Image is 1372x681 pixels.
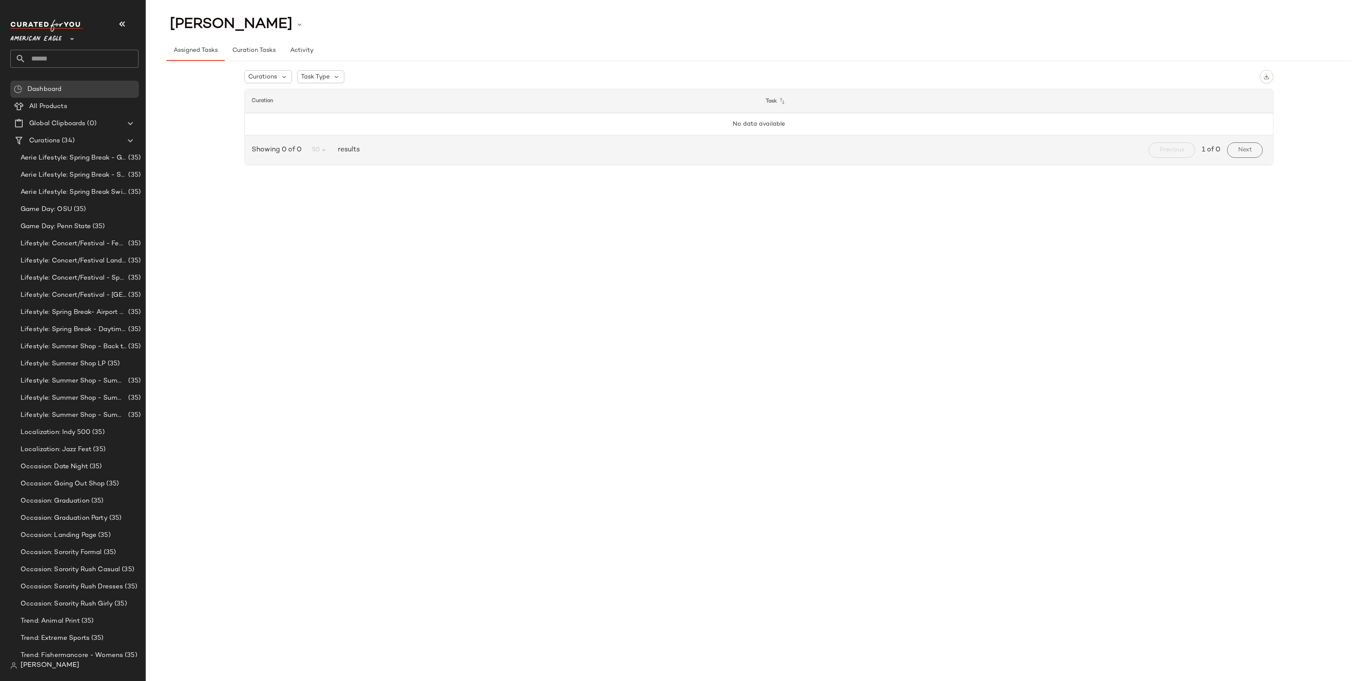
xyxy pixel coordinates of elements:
span: Showing 0 of 0 [252,145,305,155]
span: Game Day: OSU [21,205,72,214]
span: Lifestyle: Concert/Festival - Femme [21,239,126,249]
span: Occasion: Sorority Rush Casual [21,565,120,575]
span: (35) [126,273,141,283]
img: svg%3e [10,662,17,669]
span: (35) [106,359,120,369]
span: (35) [126,170,141,180]
th: Curation [245,89,759,113]
span: (35) [90,428,105,437]
span: Occasion: Date Night [21,462,88,472]
span: Lifestyle: Concert/Festival - [GEOGRAPHIC_DATA] [21,290,126,300]
img: svg%3e [1264,74,1270,80]
span: (35) [126,342,141,352]
span: (35) [88,462,102,472]
span: Lifestyle: Concert/Festival Landing Page [21,256,126,266]
span: Next [1238,147,1252,154]
span: Occasion: Landing Page [21,530,96,540]
span: American Eagle [10,29,62,45]
span: (35) [126,153,141,163]
span: (35) [123,651,137,660]
span: (34) [60,136,75,146]
span: Aerie Lifestyle: Spring Break - Sporty [21,170,126,180]
button: Next [1227,142,1263,158]
span: (35) [91,222,105,232]
span: Occasion: Graduation Party [21,513,108,523]
span: Lifestyle: Summer Shop - Back to School Essentials [21,342,126,352]
span: (35) [126,325,141,334]
span: (35) [126,290,141,300]
span: Occasion: Going Out Shop [21,479,105,489]
span: (35) [126,239,141,249]
span: (35) [120,565,134,575]
span: Lifestyle: Spring Break- Airport Style [21,307,126,317]
img: svg%3e [14,85,22,93]
span: results [334,145,360,155]
span: Occasion: Sorority Rush Girly [21,599,113,609]
span: [PERSON_NAME] [21,660,79,671]
span: Aerie Lifestyle: Spring Break Swimsuits Landing Page [21,187,126,197]
span: (35) [91,445,105,455]
span: (35) [126,187,141,197]
span: (35) [126,307,141,317]
span: (35) [126,393,141,403]
span: Game Day: Penn State [21,222,91,232]
span: Global Clipboards [29,119,85,129]
span: (35) [126,410,141,420]
span: (35) [126,376,141,386]
span: Dashboard [27,84,61,94]
span: Lifestyle: Summer Shop - Summer Abroad [21,376,126,386]
span: Trend: Animal Print [21,616,80,626]
span: 1 of 0 [1202,145,1220,155]
span: Trend: Extreme Sports [21,633,90,643]
span: [PERSON_NAME] [170,16,292,33]
span: Lifestyle: Summer Shop - Summer Study Sessions [21,410,126,420]
span: (35) [108,513,122,523]
span: Assigned Tasks [173,47,218,54]
span: Curations [29,136,60,146]
span: (35) [105,479,119,489]
span: Lifestyle: Spring Break - Daytime Casual [21,325,126,334]
span: Curation Tasks [232,47,275,54]
span: (0) [85,119,96,129]
span: (35) [90,633,104,643]
span: Aerie Lifestyle: Spring Break - Girly/Femme [21,153,126,163]
span: Activity [290,47,313,54]
span: Trend: Fishermancore - Womens [21,651,123,660]
span: (35) [72,205,86,214]
span: Occasion: Graduation [21,496,90,506]
span: (35) [96,530,111,540]
td: No data available [245,113,1273,136]
span: Task Type [301,72,330,81]
span: Lifestyle: Concert/Festival - Sporty [21,273,126,283]
img: cfy_white_logo.C9jOOHJF.svg [10,20,83,32]
th: Task [759,89,1273,113]
span: (35) [113,599,127,609]
span: All Products [29,102,67,111]
span: (35) [126,256,141,266]
span: Localization: Jazz Fest [21,445,91,455]
span: (35) [102,548,116,557]
span: Lifestyle: Summer Shop LP [21,359,106,369]
span: (35) [80,616,94,626]
span: (35) [90,496,104,506]
span: Occasion: Sorority Formal [21,548,102,557]
span: Localization: Indy 500 [21,428,90,437]
span: Occasion: Sorority Rush Dresses [21,582,123,592]
span: (35) [123,582,137,592]
span: Lifestyle: Summer Shop - Summer Internship [21,393,126,403]
span: Curations [248,72,277,81]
